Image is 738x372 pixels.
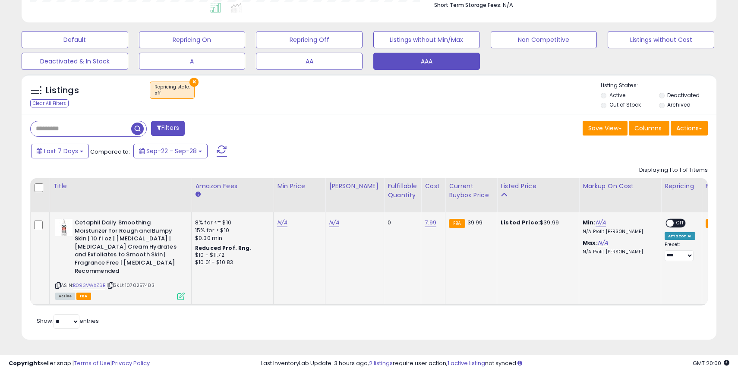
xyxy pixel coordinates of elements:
button: Listings without Min/Max [373,31,480,48]
a: B093VWXZSB [73,282,105,289]
div: $10 - $11.72 [195,252,267,259]
b: Short Term Storage Fees: [434,1,501,9]
span: Columns [634,124,662,132]
small: FBA [449,219,465,228]
span: All listings currently available for purchase on Amazon [55,293,75,300]
div: Markup on Cost [583,182,657,191]
th: The percentage added to the cost of goods (COGS) that forms the calculator for Min & Max prices. [579,178,661,212]
small: Amazon Fees. [195,191,200,199]
div: seller snap | | [9,359,150,368]
div: Displaying 1 to 1 of 1 items [639,166,708,174]
button: Non Competitive [491,31,597,48]
span: Last 7 Days [44,147,78,155]
div: off [155,90,190,96]
button: × [189,78,199,87]
button: Deactivated & In Stock [22,53,128,70]
button: Sep-22 - Sep-28 [133,144,208,158]
span: N/A [503,1,513,9]
div: Repricing [665,182,698,191]
a: 1 active listing [448,359,485,367]
div: 0 [388,219,414,227]
button: Save View [583,121,628,136]
button: Actions [671,121,708,136]
b: Min: [583,218,596,227]
p: Listing States: [601,82,716,90]
div: 15% for > $10 [195,227,267,234]
b: Cetaphil Daily Smoothing Moisturizer for Rough and Bumpy Skin | 10 fl oz | [MEDICAL_DATA] | [MEDI... [75,219,180,277]
p: N/A Profit [PERSON_NAME] [583,229,654,235]
span: | SKU: 1070257483 [107,282,155,289]
button: Default [22,31,128,48]
div: $10.01 - $10.83 [195,259,267,266]
label: Archived [667,101,691,108]
b: Max: [583,239,598,247]
label: Deactivated [667,91,700,99]
a: N/A [598,239,608,247]
img: 31BOrgTBrdL._SL40_.jpg [55,219,73,236]
span: 39.99 [467,218,483,227]
button: Repricing On [139,31,246,48]
button: Columns [629,121,669,136]
b: Reduced Prof. Rng. [195,244,252,252]
a: N/A [329,218,339,227]
a: 2 listings [369,359,393,367]
span: Repricing state : [155,84,190,97]
div: Preset: [665,242,695,261]
div: Last InventoryLab Update: 3 hours ago, require user action, not synced. [261,359,730,368]
div: 8% for <= $10 [195,219,267,227]
small: FBA [706,219,722,228]
button: A [139,53,246,70]
div: Min Price [277,182,322,191]
b: Listed Price: [501,218,540,227]
button: Repricing Off [256,31,363,48]
div: Amazon AI [665,232,695,240]
div: Title [53,182,188,191]
button: AA [256,53,363,70]
label: Out of Stock [609,101,641,108]
div: Listed Price [501,182,575,191]
div: Cost [425,182,442,191]
span: FBA [76,293,91,300]
div: $39.99 [501,219,572,227]
div: [PERSON_NAME] [329,182,380,191]
button: Filters [151,121,185,136]
span: 2025-10-6 20:00 GMT [693,359,729,367]
button: AAA [373,53,480,70]
span: Sep-22 - Sep-28 [146,147,197,155]
div: ASIN: [55,219,185,299]
span: Show: entries [37,317,99,325]
div: Clear All Filters [30,99,69,107]
a: N/A [596,218,606,227]
div: $0.30 min [195,234,267,242]
div: Fulfillable Quantity [388,182,417,200]
div: Current Buybox Price [449,182,493,200]
div: Amazon Fees [195,182,270,191]
a: N/A [277,218,287,227]
label: Active [609,91,625,99]
strong: Copyright [9,359,40,367]
span: OFF [674,220,688,227]
a: Terms of Use [74,359,110,367]
p: N/A Profit [PERSON_NAME] [583,249,654,255]
a: 7.99 [425,218,436,227]
a: Privacy Policy [112,359,150,367]
button: Listings without Cost [608,31,714,48]
button: Last 7 Days [31,144,89,158]
h5: Listings [46,85,79,97]
span: Compared to: [90,148,130,156]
